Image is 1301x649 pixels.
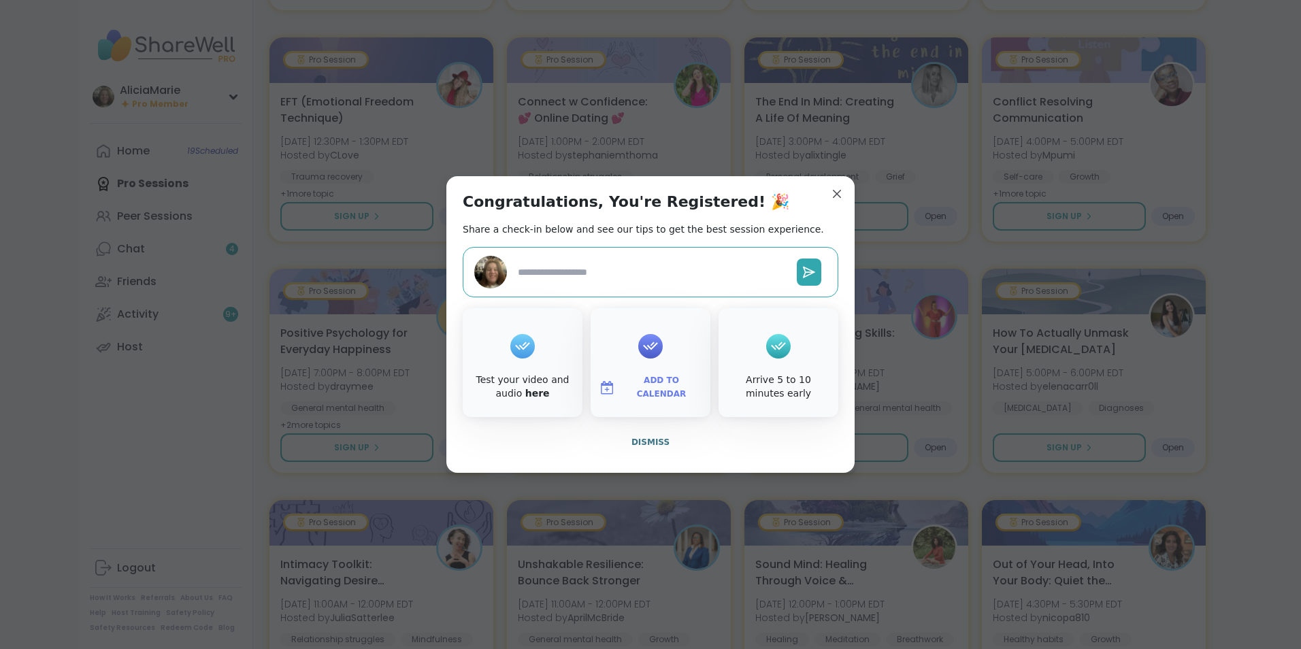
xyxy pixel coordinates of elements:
[474,256,507,288] img: AliciaMarie
[631,437,670,447] span: Dismiss
[525,388,550,399] a: here
[465,373,580,400] div: Test your video and audio
[463,428,838,456] button: Dismiss
[463,193,789,212] h1: Congratulations, You're Registered! 🎉
[593,373,708,402] button: Add to Calendar
[599,380,615,396] img: ShareWell Logomark
[621,374,702,401] span: Add to Calendar
[721,373,836,400] div: Arrive 5 to 10 minutes early
[463,222,824,236] h2: Share a check-in below and see our tips to get the best session experience.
